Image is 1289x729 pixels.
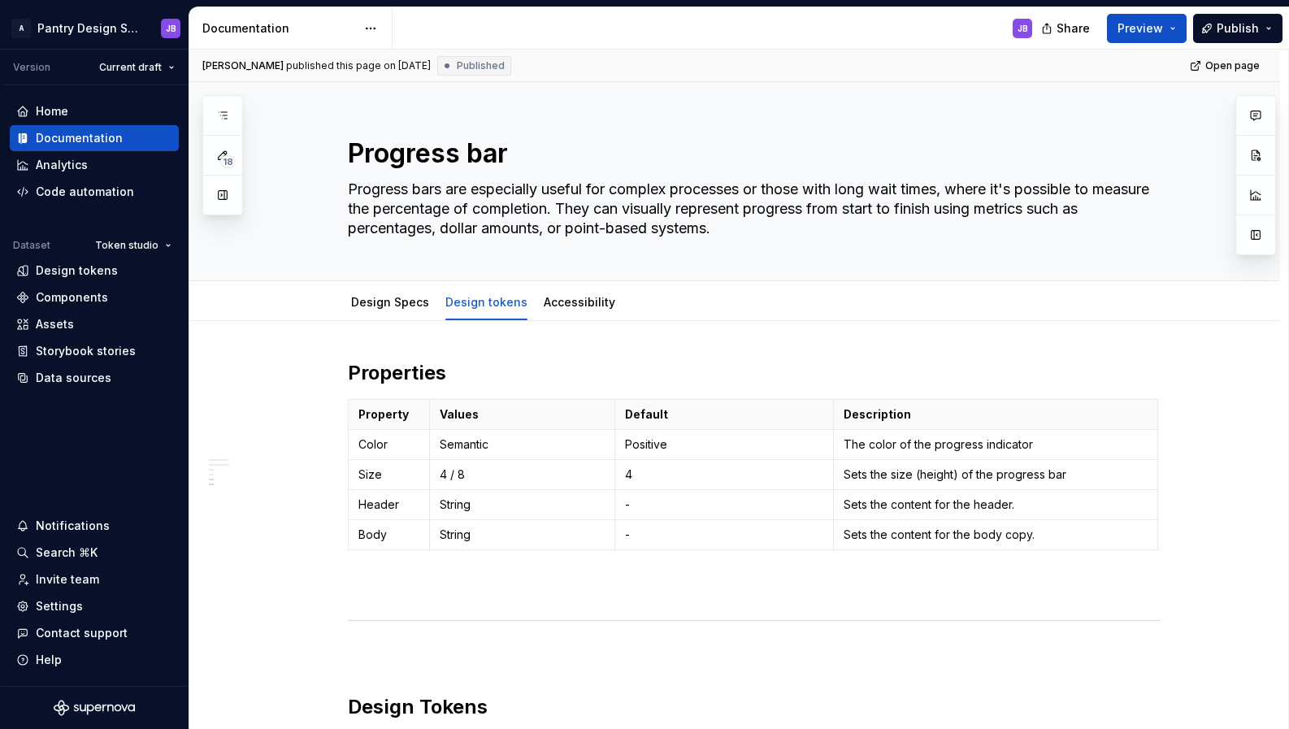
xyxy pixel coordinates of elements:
a: Storybook stories [10,338,179,364]
a: Open page [1185,54,1267,77]
a: Design Specs [351,295,429,309]
div: Design Specs [345,284,436,319]
button: Notifications [10,513,179,539]
p: String [440,497,605,513]
div: Design tokens [36,263,118,279]
a: Code automation [10,179,179,205]
div: Components [36,289,108,306]
button: Token studio [88,234,179,257]
p: 4 / 8 [440,466,605,483]
div: Analytics [36,157,88,173]
div: Dataset [13,239,50,252]
div: Home [36,103,68,119]
p: Sets the content for the body copy. [844,527,1148,543]
textarea: Progress bar [345,134,1157,173]
button: Preview [1107,14,1187,43]
p: String [440,527,605,543]
span: Publish [1217,20,1259,37]
button: Contact support [10,620,179,646]
button: Help [10,647,179,673]
button: Publish [1193,14,1282,43]
a: Documentation [10,125,179,151]
p: Semantic [440,436,605,453]
svg: Supernova Logo [54,700,135,716]
div: Settings [36,598,83,614]
a: Assets [10,311,179,337]
div: Storybook stories [36,343,136,359]
h2: Properties [348,360,1161,386]
p: 4 [625,466,824,483]
p: - [625,497,824,513]
button: APantry Design SystemJB [3,11,185,46]
div: Search ⌘K [36,545,98,561]
p: Color [358,436,419,453]
span: Open page [1205,59,1260,72]
div: A [11,19,31,38]
a: Design tokens [10,258,179,284]
div: Contact support [36,625,128,641]
p: Positive [625,436,824,453]
p: The color of the progress indicator [844,436,1148,453]
div: Design tokens [439,284,534,319]
div: Data sources [36,370,111,386]
div: published this page on [DATE] [286,59,431,72]
a: Analytics [10,152,179,178]
p: Property [358,406,419,423]
a: Accessibility [544,295,615,309]
span: Published [457,59,505,72]
div: JB [166,22,176,35]
a: Components [10,284,179,310]
p: - [625,527,824,543]
p: Size [358,466,419,483]
span: [PERSON_NAME] [202,59,284,72]
a: Design tokens [445,295,527,309]
a: Home [10,98,179,124]
div: Notifications [36,518,110,534]
span: Token studio [95,239,158,252]
div: Help [36,652,62,668]
p: Header [358,497,419,513]
div: Invite team [36,571,99,588]
div: Code automation [36,184,134,200]
button: Search ⌘K [10,540,179,566]
div: Documentation [36,130,123,146]
div: Version [13,61,50,74]
p: Description [844,406,1148,423]
div: Assets [36,316,74,332]
textarea: Progress bars are especially useful for complex processes or those with long wait times, where it... [345,176,1157,241]
a: Settings [10,593,179,619]
span: Preview [1118,20,1163,37]
p: Sets the content for the header. [844,497,1148,513]
div: Pantry Design System [37,20,141,37]
p: Sets the size (height) of the progress bar [844,466,1148,483]
button: Current draft [92,56,182,79]
p: Default [625,406,824,423]
a: Invite team [10,566,179,592]
button: Share [1033,14,1100,43]
span: Current draft [99,61,162,74]
p: Body [358,527,419,543]
div: JB [1018,22,1028,35]
span: 18 [220,155,236,168]
div: Accessibility [537,284,622,319]
span: Share [1057,20,1090,37]
div: Documentation [202,20,356,37]
p: Values [440,406,605,423]
a: Data sources [10,365,179,391]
